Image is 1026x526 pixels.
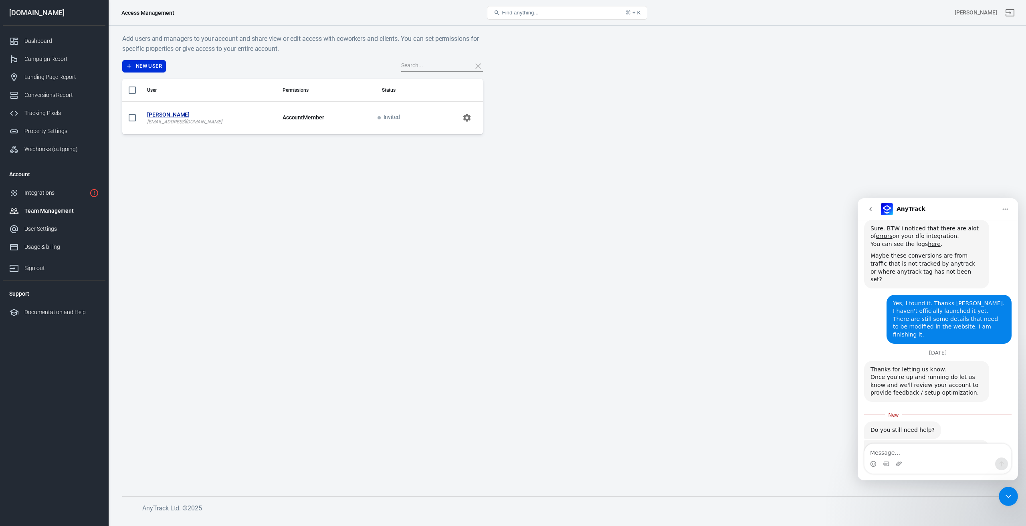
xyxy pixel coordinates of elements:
a: User Settings [3,220,105,238]
div: Access Management [121,9,174,17]
a: Conversions Report [3,86,105,104]
th: Status [363,79,415,102]
div: Team Management [24,207,99,215]
a: Webhooks (outgoing) [3,140,105,158]
button: New User [122,60,166,73]
div: AnyTrack says… [6,242,154,292]
a: Integrations [3,184,105,202]
div: Documentation and Help [24,308,99,316]
span: Invited [378,114,400,121]
a: Landing Page Report [3,68,105,86]
div: Campaign Report [24,55,99,63]
div: Sign out [24,264,99,272]
p: [EMAIL_ADDRESS][DOMAIN_NAME] [147,119,270,125]
a: Property Settings [3,122,105,140]
a: Usage & billing [3,238,105,256]
button: Upload attachment [38,262,44,269]
h6: AnyTrack Ltd. © 2025 [142,503,743,513]
div: I am closing this conversation for now. You can always respond later or start a new conversation. [6,242,131,275]
p: Account Member [283,113,356,122]
li: Support [3,284,105,303]
div: Webhooks (outgoing) [24,145,99,153]
div: User Settings [24,225,99,233]
div: Conversions Report [24,91,99,99]
li: Account [3,165,105,184]
a: Sign out [3,256,105,277]
button: Send a message… [137,259,150,272]
div: Property Settings [24,127,99,135]
iframe: Intercom live chat [999,487,1018,506]
span: Find anything... [502,10,538,16]
a: Dashboard [3,32,105,50]
button: Find anything...⌘ + K [487,6,647,20]
button: Emoji picker [12,262,19,269]
div: Integrations [24,189,86,197]
a: Tracking Pixels [3,104,105,122]
textarea: Message… [7,246,153,259]
th: Permissions [276,79,363,102]
div: Dashboard [24,37,99,45]
div: Account id: I2Uq4N7g [955,8,997,17]
a: Team Management [3,202,105,220]
a: Sign out [1000,3,1020,22]
svg: 1 networks not verified yet [89,188,99,198]
button: Gif picker [25,262,32,269]
iframe: Intercom live chat [858,198,1018,480]
strong: [PERSON_NAME] [147,111,270,119]
div: Tracking Pixels [24,109,99,117]
div: scrollable content [122,79,483,134]
h6: Add users and managers to your account and share view or edit access with coworkers and clients. ... [122,34,483,54]
div: [DOMAIN_NAME] [3,9,105,16]
input: Search... [401,61,465,71]
a: Campaign Report [3,50,105,68]
div: Usage & billing [24,243,99,251]
div: Landing Page Report [24,73,99,81]
th: User [141,79,276,102]
div: ⌘ + K [626,10,640,16]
